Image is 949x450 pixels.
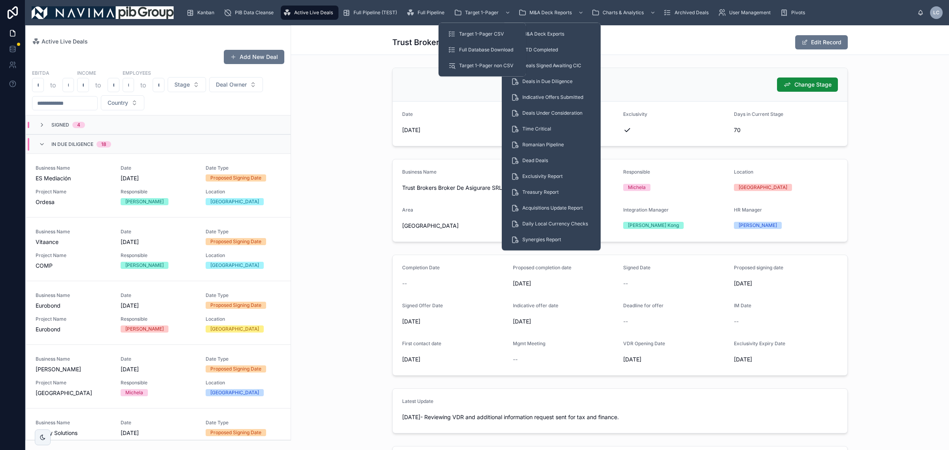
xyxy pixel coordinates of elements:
p: to [50,80,56,90]
span: [DATE] [734,280,838,287]
a: Business NameEurobondDate[DATE]Date TypeProposed Signing DateProject NameEurobondResponsible[PERS... [26,281,291,344]
span: IM Date [734,303,751,308]
span: Completion Date [402,265,440,270]
span: Business Name [402,169,437,175]
div: 4 [77,122,80,128]
div: Michela [628,184,646,191]
span: ES Mediación [36,174,111,182]
a: Business NameVitaanceDate[DATE]Date TypeProposed Signing DateProject NameCOMPResponsible[PERSON_N... [26,217,291,281]
p: to [140,80,146,90]
a: Deals in Due Diligence [507,74,596,89]
span: Business Name [36,292,111,299]
span: Target 1-Pager CSV [459,31,504,37]
span: Indicative offer date [513,303,558,308]
div: [PERSON_NAME] [739,222,777,229]
div: Proposed Signing Date [210,302,261,309]
span: [DATE] [734,355,838,363]
a: Active Live Deals [32,38,88,45]
span: Project Name [36,252,111,259]
label: EBITDA [32,69,49,76]
span: Date [121,229,196,235]
span: [DATE] [513,280,617,287]
span: Exclusivity Report [522,173,563,180]
span: Date [121,292,196,299]
span: Project Name [36,380,111,386]
span: Active Live Deals [294,9,333,16]
span: Active Live Deals [42,38,88,45]
div: 18 [101,141,106,147]
span: Deal Owner [216,81,247,89]
button: Edit Record [795,35,848,49]
div: [PERSON_NAME] Kong [628,222,679,229]
a: Active Live Deals [281,6,338,20]
span: [DATE] [513,318,617,325]
span: COMP [36,262,111,270]
span: Safety Solutions [36,429,111,437]
span: Date Type [206,420,281,426]
span: Business Name [36,356,111,362]
span: LC [933,9,940,16]
span: [DATE] [623,355,728,363]
span: Signed Date [623,265,650,270]
span: Proposed signing date [734,265,783,270]
a: Deals Signed Awaiting CIC [507,59,596,73]
span: Acquisitions Update Report [522,205,583,211]
a: User Management [716,6,776,20]
span: User Management [729,9,771,16]
span: Trust Brokers Broker De Asigurare SRL [402,184,507,192]
span: Eurobond [36,325,111,333]
div: Proposed Signing Date [210,174,261,182]
span: Date Type [206,165,281,171]
span: Area [402,207,413,213]
div: scrollable content [180,4,917,21]
a: Deals Under Consideration [507,106,596,120]
a: Daily Local Currency Checks [507,217,596,231]
span: Indicative Offers Submitted [522,94,583,100]
span: -- [402,280,407,287]
span: Daily Local Currency Checks [522,221,588,227]
span: -- [623,280,628,287]
span: Responsible [623,169,650,175]
span: Mgmt Meeting [513,340,545,346]
span: [DATE] [402,318,507,325]
span: Latest Update [402,398,433,404]
span: Business Name [36,165,111,171]
span: Time Critical [522,126,551,132]
span: Romanian Pipeline [522,142,564,148]
a: M&A Deck Exports [507,27,596,41]
div: [GEOGRAPHIC_DATA] [210,198,259,205]
span: Responsible [121,380,196,386]
span: Business Name [36,420,111,426]
button: Select Button [168,77,206,92]
span: M&A Deck Exports [522,31,564,37]
span: Project Name [36,316,111,322]
a: Acquisitions Update Report [507,201,596,215]
span: Target 1-Pager [465,9,499,16]
a: Treasury Report [507,185,596,199]
a: Business NameES MediaciónDate[DATE]Date TypeProposed Signing DateProject NameOrdesaResponsible[PE... [26,153,291,217]
span: Synergies Report [522,236,561,243]
span: Location [206,380,281,386]
span: Project Name [36,189,111,195]
span: HR Manager [734,207,762,213]
button: Add New Deal [224,50,284,64]
span: Deals in Due Diligence [522,78,573,85]
a: Exclusivity Report [507,169,596,183]
span: Change Stage [794,81,832,89]
a: Target 1-Pager [452,6,514,20]
span: YTD Completed [522,47,558,53]
span: Deadline for offer [623,303,664,308]
span: Pivots [791,9,805,16]
span: Date [121,420,196,426]
span: Target 1-Pager non CSV [459,62,513,69]
div: [GEOGRAPHIC_DATA] [210,262,259,269]
a: Dead Deals [507,153,596,168]
a: Time Critical [507,122,596,136]
span: Full Database Download [459,47,513,53]
span: Signed Offer Date [402,303,443,308]
p: to [95,80,101,90]
span: Date Type [206,229,281,235]
span: [GEOGRAPHIC_DATA] [402,222,507,230]
a: PIB Data Cleanse [221,6,279,20]
span: Business Name [36,229,111,235]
